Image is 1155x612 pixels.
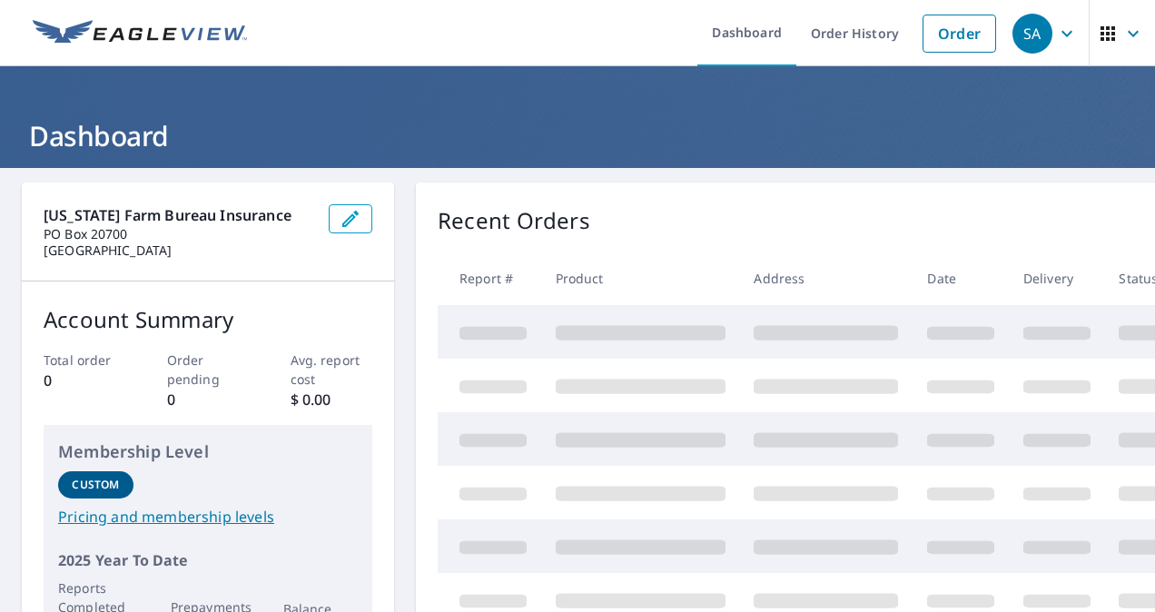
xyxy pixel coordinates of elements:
p: $ 0.00 [291,389,373,410]
p: Order pending [167,350,250,389]
th: Product [541,252,740,305]
th: Delivery [1009,252,1105,305]
th: Report # [438,252,541,305]
p: Avg. report cost [291,350,373,389]
img: EV Logo [33,20,247,47]
p: Membership Level [58,439,358,464]
div: SA [1012,14,1052,54]
p: Custom [72,477,119,493]
p: [GEOGRAPHIC_DATA] [44,242,314,259]
p: Recent Orders [438,204,590,237]
p: 0 [167,389,250,410]
p: Account Summary [44,303,372,336]
p: Total order [44,350,126,370]
p: 0 [44,370,126,391]
p: [US_STATE] Farm Bureau Insurance [44,204,314,226]
th: Address [739,252,913,305]
h1: Dashboard [22,117,1133,154]
a: Order [923,15,996,53]
a: Pricing and membership levels [58,506,358,528]
p: 2025 Year To Date [58,549,358,571]
p: PO Box 20700 [44,226,314,242]
th: Date [913,252,1009,305]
